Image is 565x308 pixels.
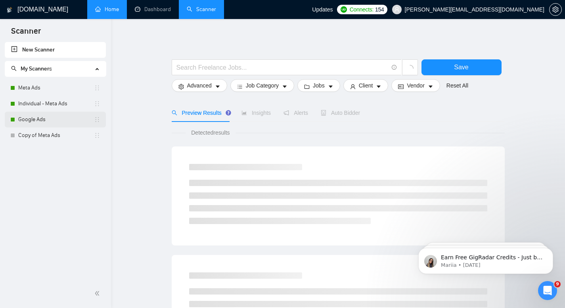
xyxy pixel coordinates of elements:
span: search [11,66,17,71]
img: upwork-logo.png [341,6,347,13]
a: Google Ads [18,112,94,127]
span: caret-down [282,84,287,89]
a: Meta Ads [18,80,94,96]
a: searchScanner [187,6,216,13]
span: setting [178,84,184,89]
span: 154 [375,5,384,14]
button: setting [549,3,562,16]
span: loading [406,65,414,72]
span: user [394,7,400,12]
img: logo [7,4,12,16]
iframe: Intercom live chat [538,281,557,300]
span: info-circle [392,65,397,70]
span: caret-down [376,84,381,89]
span: Updates [312,6,333,13]
button: folderJobscaret-down [297,79,340,92]
li: Google Ads [5,112,106,127]
li: Meta Ads [5,80,106,96]
span: folder [304,84,310,89]
a: setting [549,6,562,13]
a: dashboardDashboard [135,6,171,13]
li: Individual - Meta Ads [5,96,106,112]
span: Preview Results [172,110,229,116]
a: Individual - Meta Ads [18,96,94,112]
span: Save [454,62,468,72]
span: holder [94,132,100,139]
span: caret-down [428,84,433,89]
span: Connects: [350,5,373,14]
span: holder [94,85,100,91]
a: homeHome [95,6,119,13]
span: search [172,110,177,116]
span: Job Category [246,81,279,90]
span: caret-down [215,84,220,89]
span: holder [94,116,100,123]
button: idcardVendorcaret-down [391,79,440,92]
span: notification [283,110,289,116]
span: My Scanners [11,65,52,72]
span: robot [321,110,326,116]
a: Copy of Meta Ads [18,127,94,143]
span: Client [359,81,373,90]
span: Advanced [187,81,212,90]
a: Reset All [446,81,468,90]
span: idcard [398,84,404,89]
button: barsJob Categorycaret-down [230,79,294,92]
button: settingAdvancedcaret-down [172,79,227,92]
span: Insights [241,110,271,116]
a: New Scanner [11,42,100,58]
li: New Scanner [5,42,106,58]
div: Tooltip anchor [225,109,232,116]
span: caret-down [328,84,333,89]
button: userClientcaret-down [343,79,389,92]
input: Search Freelance Jobs... [176,63,388,72]
span: Vendor [407,81,424,90]
span: bars [237,84,243,89]
span: 9 [554,281,561,287]
iframe: Intercom notifications message [406,231,565,287]
span: Jobs [313,81,325,90]
span: user [350,84,356,89]
span: double-left [94,289,102,297]
span: area-chart [241,110,247,116]
span: Detected results [186,128,235,137]
span: Alerts [283,110,308,116]
li: Copy of Meta Ads [5,127,106,143]
span: Auto Bidder [321,110,360,116]
span: My Scanners [21,65,52,72]
span: Scanner [5,25,47,42]
span: holder [94,101,100,107]
button: Save [421,59,502,75]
